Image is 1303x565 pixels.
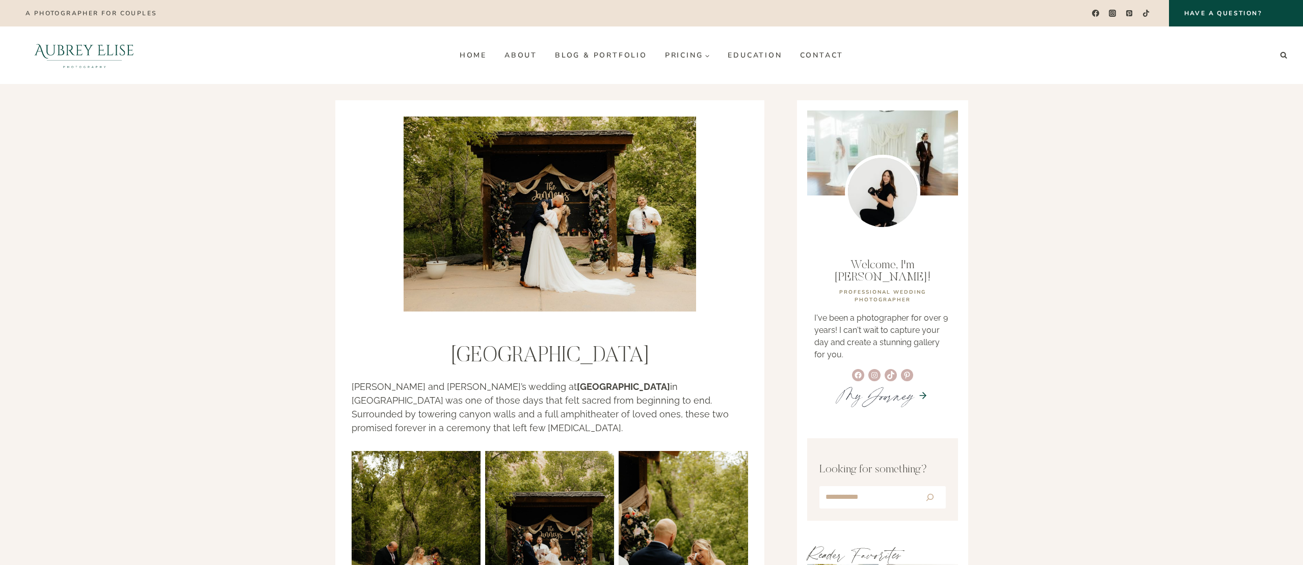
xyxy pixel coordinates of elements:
[1105,6,1120,21] a: Instagram
[791,47,853,64] a: Contact
[917,488,944,506] button: Search
[1277,48,1291,63] button: View Search Form
[495,47,546,64] a: About
[450,47,495,64] a: Home
[863,381,914,410] em: Journey
[1088,6,1103,21] a: Facebook
[577,381,670,392] strong: [GEOGRAPHIC_DATA]
[352,344,748,369] h1: [GEOGRAPHIC_DATA]
[837,381,914,410] a: MyJourney
[1139,6,1154,21] a: TikTok
[814,312,950,361] p: I've been a photographer for over 9 years! I can't wait to capture your day and create a stunning...
[807,545,958,564] h2: Reader Favorites
[665,51,710,59] span: Pricing
[450,47,852,64] nav: Primary Navigation
[656,47,719,64] a: Pricing
[546,47,656,64] a: Blog & Portfolio
[25,10,156,17] p: A photographer for couples
[814,259,950,284] p: Welcome, I'm [PERSON_NAME]!
[12,26,156,84] img: Aubrey Elise Photography
[1122,6,1137,21] a: Pinterest
[845,155,920,230] img: Utah wedding photographer Aubrey Williams
[404,117,696,312] img: bride and groom kissing after wedding ceremony
[352,380,748,435] p: [PERSON_NAME] and [PERSON_NAME]’s wedding at in [GEOGRAPHIC_DATA] was one of those days that felt...
[719,47,791,64] a: Education
[819,462,946,478] p: Looking for something?
[814,289,950,304] p: professional WEDDING PHOTOGRAPHER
